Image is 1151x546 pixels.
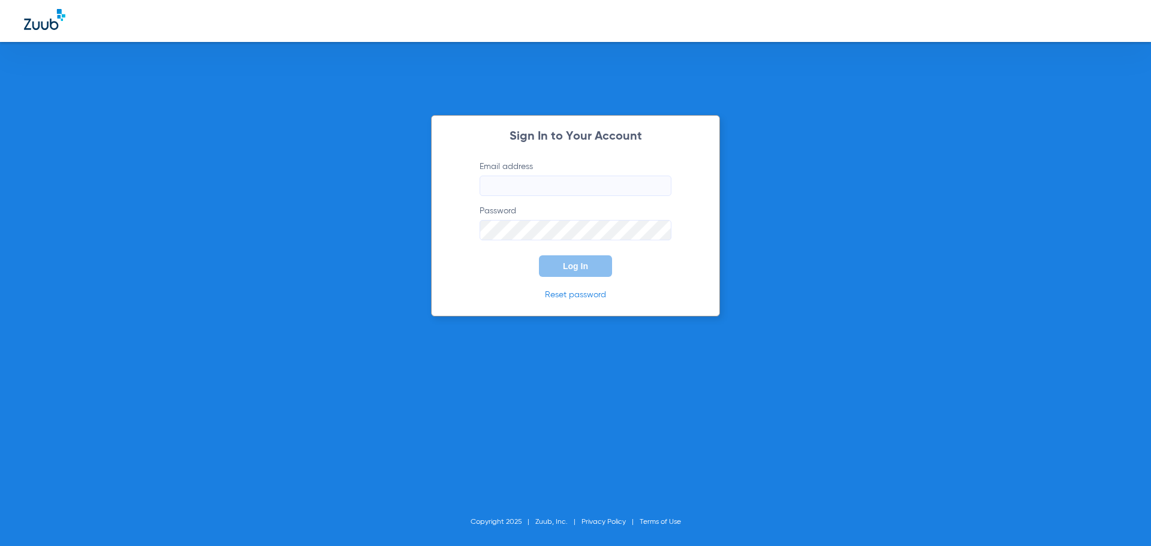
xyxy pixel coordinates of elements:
span: Log In [563,261,588,271]
label: Email address [480,161,671,196]
input: Email address [480,176,671,196]
a: Terms of Use [640,518,681,526]
a: Reset password [545,291,606,299]
img: Zuub Logo [24,9,65,30]
li: Zuub, Inc. [535,516,581,528]
label: Password [480,205,671,240]
input: Password [480,220,671,240]
li: Copyright 2025 [471,516,535,528]
h2: Sign In to Your Account [462,131,689,143]
button: Log In [539,255,612,277]
a: Privacy Policy [581,518,626,526]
